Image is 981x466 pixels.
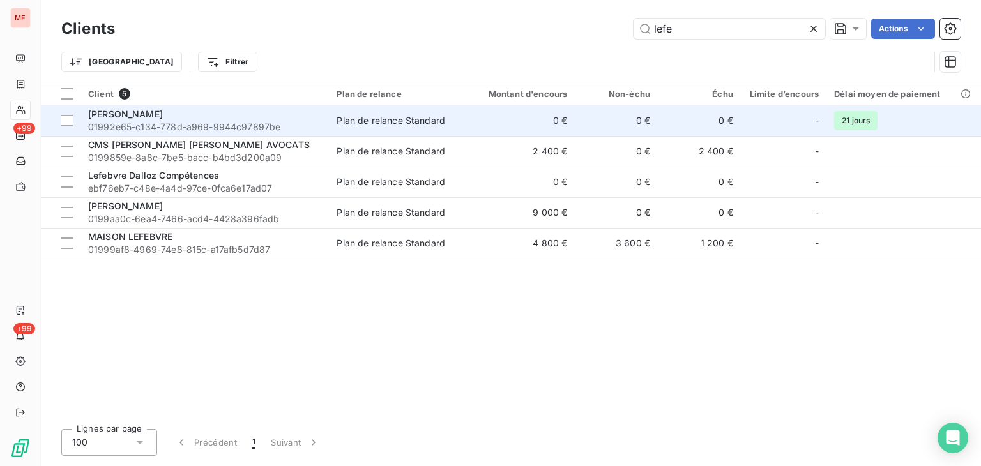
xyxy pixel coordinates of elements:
td: 1 200 € [658,228,741,259]
span: 5 [119,88,130,100]
button: Filtrer [198,52,257,72]
button: Actions [871,19,935,39]
span: - [815,176,819,188]
td: 0 € [464,105,575,136]
td: 0 € [575,197,658,228]
td: 0 € [464,167,575,197]
span: - [815,114,819,127]
td: 2 400 € [658,136,741,167]
div: ME [10,8,31,28]
div: Open Intercom Messenger [938,423,968,453]
div: Montant d'encours [471,89,567,99]
button: [GEOGRAPHIC_DATA] [61,52,182,72]
span: 01992e65-c134-778d-a969-9944c97897be [88,121,321,133]
img: Logo LeanPay [10,438,31,458]
span: Client [88,89,114,99]
span: - [815,237,819,250]
h3: Clients [61,17,115,40]
span: 21 jours [834,111,878,130]
span: [PERSON_NAME] [88,200,163,211]
div: Plan de relance [337,89,456,99]
span: +99 [13,123,35,134]
td: 0 € [658,197,741,228]
div: Délai moyen de paiement [834,89,973,99]
span: 0199859e-8a8c-7be5-bacc-b4bd3d200a09 [88,151,321,164]
td: 3 600 € [575,228,658,259]
span: Lefebvre Dalloz Compétences [88,170,219,181]
button: 1 [245,429,263,456]
span: 01999af8-4969-74e8-815c-a17afb5d7d87 [88,243,321,256]
div: Plan de relance Standard [337,206,445,219]
div: Plan de relance Standard [337,114,445,127]
td: 0 € [658,167,741,197]
td: 0 € [658,105,741,136]
span: ebf76eb7-c48e-4a4d-97ce-0fca6e17ad07 [88,182,321,195]
input: Rechercher [634,19,825,39]
span: MAISON LEFEBVRE [88,231,172,242]
div: Non-échu [582,89,650,99]
div: Échu [665,89,733,99]
span: 100 [72,436,87,449]
span: [PERSON_NAME] [88,109,163,119]
span: 0199aa0c-6ea4-7466-acd4-4428a396fadb [88,213,321,225]
div: Plan de relance Standard [337,145,445,158]
td: 9 000 € [464,197,575,228]
div: Plan de relance Standard [337,176,445,188]
span: - [815,145,819,158]
span: +99 [13,323,35,334]
td: 0 € [575,105,658,136]
button: Suivant [263,429,328,456]
div: Plan de relance Standard [337,237,445,250]
button: Précédent [167,429,245,456]
td: 0 € [575,167,658,197]
span: - [815,206,819,219]
td: 0 € [575,136,658,167]
span: 1 [252,436,255,449]
td: 4 800 € [464,228,575,259]
span: CMS [PERSON_NAME] [PERSON_NAME] AVOCATS [88,139,310,150]
div: Limite d’encours [749,89,819,99]
td: 2 400 € [464,136,575,167]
